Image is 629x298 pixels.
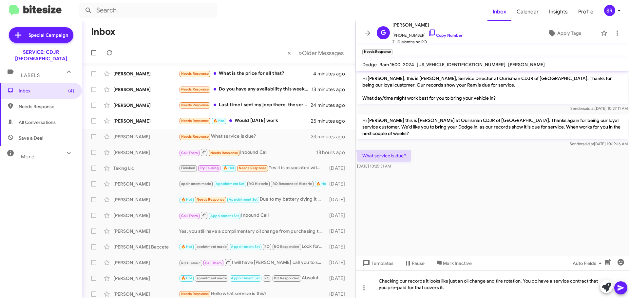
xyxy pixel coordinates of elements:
[179,70,313,77] div: What is the price for all that?
[356,257,399,269] button: Templates
[179,290,326,298] div: Hello what service is this?
[223,166,234,170] span: 🔥 Hot
[443,257,472,269] span: Mark Inactive
[530,27,598,39] button: Apply Tags
[113,244,179,250] div: [PERSON_NAME] Baccete
[205,261,222,265] span: Call Them
[544,2,573,21] a: Insights
[599,5,622,16] button: SR
[361,257,393,269] span: Templates
[179,274,326,282] div: Absolutely, look forward to seeing you.
[113,196,179,203] div: [PERSON_NAME]
[316,149,350,156] div: 18 hours ago
[392,39,463,45] span: 7-10 Months no RO
[113,70,179,77] div: [PERSON_NAME]
[210,151,238,155] span: Needs Response
[19,135,43,141] span: Save a Deal
[179,101,311,109] div: Last time i sent my jeep there, the service guys messed it up pretty badly and it took multiple t...
[604,5,615,16] div: SR
[181,71,209,76] span: Needs Response
[357,150,411,162] p: What service is due?
[113,259,179,266] div: [PERSON_NAME]
[392,29,463,39] span: [PHONE_NUMBER]
[264,276,270,280] span: RO
[216,182,244,186] span: Appointment Set
[181,292,209,296] span: Needs Response
[21,154,34,160] span: More
[264,245,270,249] span: RO
[197,276,227,280] span: apointment made
[326,165,350,171] div: [DATE]
[567,257,609,269] button: Auto Fields
[197,245,227,249] span: apointment made
[570,141,628,146] span: Sender [DATE] 10:19:16 AM
[557,27,581,39] span: Apply Tags
[573,257,604,269] span: Auto Fields
[295,46,348,60] button: Next
[313,70,350,77] div: 4 minutes ago
[181,134,209,139] span: Needs Response
[179,133,311,140] div: What service is due?
[113,149,179,156] div: [PERSON_NAME]
[362,62,377,68] span: Dodge
[181,87,209,91] span: Needs Response
[573,2,599,21] a: Profile
[113,118,179,124] div: [PERSON_NAME]
[511,2,544,21] a: Calendar
[213,119,224,123] span: 🔥 Hot
[381,28,386,38] span: G
[312,86,350,93] div: 13 minutes ago
[179,196,326,203] div: Due to my battery dying it seemed to have corrupted my uconnect device as well.
[181,103,209,107] span: Needs Response
[179,164,326,172] div: Yes it is associated with my vehicle. I was told in [DATE] there was a 6-8 week wait. It has been...
[79,3,217,18] input: Search
[412,257,425,269] span: Pause
[21,72,40,78] span: Labels
[430,257,477,269] button: Mark Inactive
[113,86,179,93] div: [PERSON_NAME]
[113,133,179,140] div: [PERSON_NAME]
[302,50,344,57] span: Older Messages
[29,32,68,38] span: Special Campaign
[326,244,350,250] div: [DATE]
[19,103,74,110] span: Needs Response
[428,33,463,38] a: Copy Number
[311,118,350,124] div: 25 minutes ago
[311,133,350,140] div: 33 minutes ago
[326,259,350,266] div: [DATE]
[200,166,219,170] span: Try Pausing
[362,49,392,55] small: Needs Response
[582,141,594,146] span: said at
[326,212,350,219] div: [DATE]
[399,257,430,269] button: Pause
[181,245,192,249] span: 🔥 Hot
[231,276,260,280] span: Appointment Set
[274,245,299,249] span: RO Responded
[316,182,327,186] span: 🔥 Hot
[487,2,511,21] a: Inbox
[326,291,350,297] div: [DATE]
[274,276,299,280] span: RO Responded
[197,197,224,202] span: Needs Response
[181,151,198,155] span: Call Them
[113,102,179,109] div: [PERSON_NAME]
[179,180,326,188] div: What day were you trying to schedule?
[284,46,348,60] nav: Page navigation example
[181,119,209,123] span: Needs Response
[283,46,295,60] button: Previous
[273,182,312,186] span: RO Responded Historic
[356,270,629,298] div: Checking our records it looks like just an oil change and tire rotation. You do have a service co...
[570,106,628,111] span: Sender [DATE] 10:27:11 AM
[179,243,326,250] div: Look forward to seeing you.
[179,86,312,93] div: Do you have any availability this weekend? And is there anything she other than oil and tire rota...
[326,181,350,187] div: [DATE]
[19,119,56,126] span: All Conversations
[210,214,239,218] span: Appointment Set
[113,228,179,234] div: [PERSON_NAME]
[239,166,267,170] span: Needs Response
[379,62,400,68] span: Ram 1500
